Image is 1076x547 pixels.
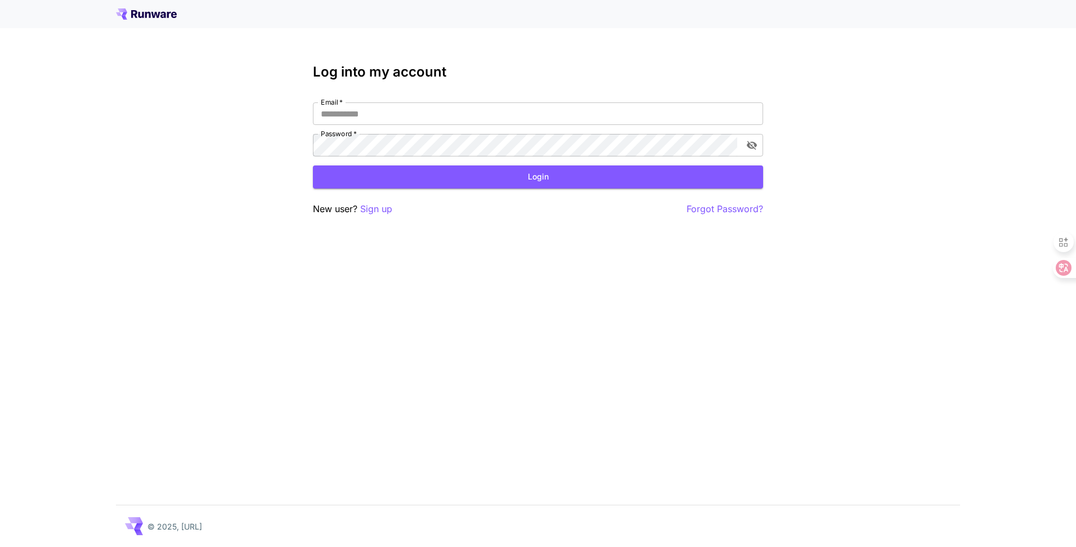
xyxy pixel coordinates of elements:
button: Sign up [360,202,392,216]
button: Login [313,165,763,189]
p: © 2025, [URL] [147,521,202,532]
label: Email [321,97,343,107]
button: toggle password visibility [742,135,762,155]
h3: Log into my account [313,64,763,80]
p: New user? [313,202,392,216]
label: Password [321,129,357,138]
button: Forgot Password? [687,202,763,216]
